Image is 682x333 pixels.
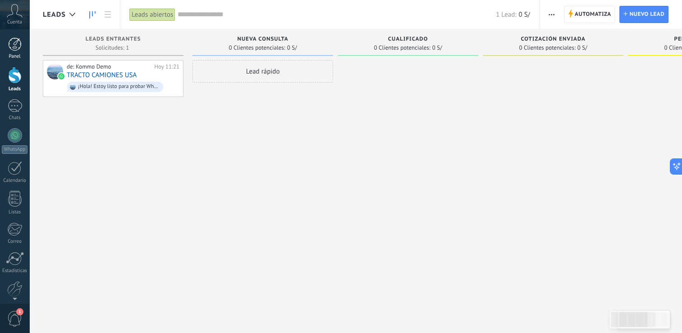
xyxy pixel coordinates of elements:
span: Leads Entrantes [86,36,141,42]
span: Automatiza [575,6,611,23]
span: Solicitudes: 1 [96,45,129,51]
div: Leads Entrantes [47,36,179,44]
span: Leads [43,10,66,19]
div: Panel [2,54,28,60]
div: Correo [2,239,28,245]
div: Cualificado [342,36,474,44]
a: Nuevo lead [619,6,668,23]
button: Más [545,6,558,23]
div: Leads abiertos [129,8,175,21]
div: Estadísticas [2,268,28,274]
a: Automatiza [564,6,615,23]
span: 0 Clientes potenciales: [229,45,285,51]
span: Nuevo lead [629,6,664,23]
span: 0 S/ [432,45,442,51]
div: Calendario [2,178,28,184]
span: 0 Clientes potenciales: [374,45,430,51]
span: Cuenta [7,19,22,25]
span: 1 Lead: [496,10,516,19]
div: Nueva consulta [197,36,329,44]
div: Leads [2,86,28,92]
span: 0 S/ [518,10,530,19]
div: ¡Hola! Estoy listo para probar WhatsApp en Kommo. Mi código de verificación es dYyfeR [78,83,159,90]
div: WhatsApp [2,145,27,154]
a: Lista [100,6,115,23]
span: Nueva consulta [237,36,288,42]
div: Cotización enviada [487,36,619,44]
div: Listas [2,209,28,215]
span: 0 S/ [287,45,297,51]
span: Cotización enviada [521,36,586,42]
span: 0 Clientes potenciales: [519,45,575,51]
div: Lead rápido [192,60,333,83]
a: Leads [85,6,100,23]
img: waba.svg [58,73,64,79]
div: Chats [2,115,28,121]
div: de: Kommo Demo [67,63,151,70]
div: TRACTO CAMIONES USA [47,63,63,79]
span: 0 S/ [577,45,587,51]
span: 1 [16,308,23,315]
div: Hoy 11:21 [154,63,179,70]
span: Cualificado [388,36,428,42]
a: TRACTO CAMIONES USA [67,71,137,79]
